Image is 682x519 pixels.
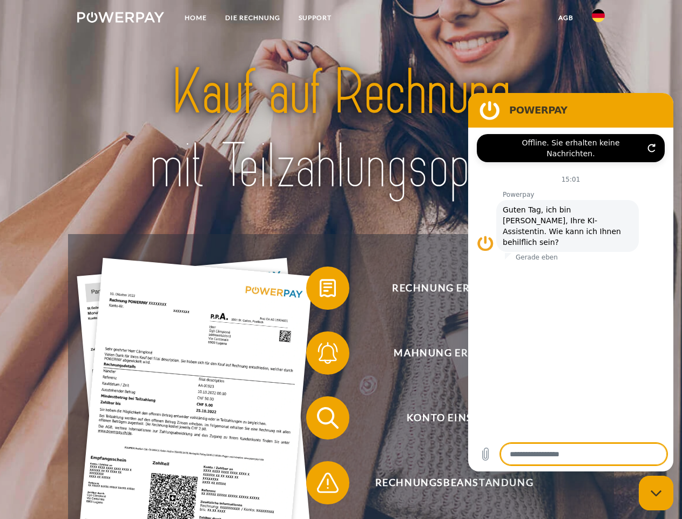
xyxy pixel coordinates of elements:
[314,340,341,367] img: qb_bell.svg
[549,8,583,28] a: agb
[592,9,605,22] img: de
[306,461,587,504] button: Rechnungsbeanstandung
[103,52,579,207] img: title-powerpay_de.svg
[306,267,587,310] button: Rechnung erhalten?
[289,8,341,28] a: SUPPORT
[306,331,587,375] button: Mahnung erhalten?
[314,275,341,302] img: qb_bill.svg
[322,331,586,375] span: Mahnung erhalten?
[306,396,587,440] button: Konto einsehen
[322,461,586,504] span: Rechnungsbeanstandung
[322,396,586,440] span: Konto einsehen
[639,476,673,510] iframe: Schaltfläche zum Öffnen des Messaging-Fensters; Konversation läuft
[314,469,341,496] img: qb_warning.svg
[77,12,164,23] img: logo-powerpay-white.svg
[314,404,341,431] img: qb_search.svg
[322,267,586,310] span: Rechnung erhalten?
[216,8,289,28] a: DIE RECHNUNG
[175,8,216,28] a: Home
[468,93,673,471] iframe: Messaging-Fenster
